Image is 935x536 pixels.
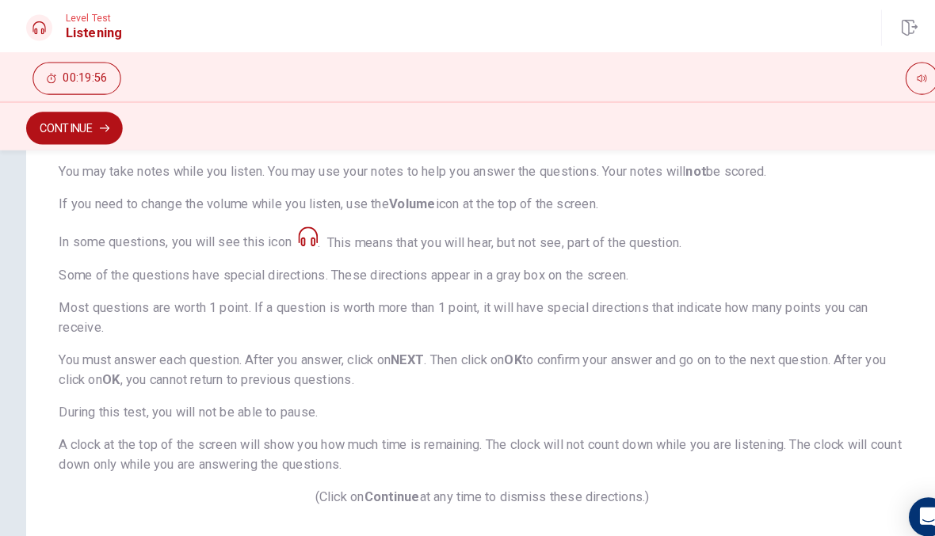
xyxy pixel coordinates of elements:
strong: Volume [377,190,422,205]
p: If you need to change the volume while you listen, use the icon at the top of the screen. [57,188,878,207]
p: You must answer each question. After you answer, click on . Then click on to confirm your answer ... [57,340,878,378]
strong: OK [99,360,116,375]
strong: Continue [353,474,407,489]
p: A clock at the top of the screen will show you how much time is remaining. The clock will not cou... [57,422,878,460]
p: In some questions, you will see this icon [57,220,308,245]
p: Most questions are worth 1 point. If a question is worth more than 1 point, it will have special ... [57,289,878,327]
p: Some of the questions have special directions. These directions appear in a gray box on the screen. [57,257,878,276]
strong: OK [489,341,506,356]
p: You may take notes while you listen. You may use your notes to help you answer the questions. You... [57,157,878,176]
span: . [57,43,878,492]
p: During this test, you will not be able to pause. [57,390,878,409]
span: Level Test [63,12,119,23]
button: Continue [25,108,119,140]
span: 00:19:56 [61,70,104,82]
p: This means that you will hear, but not see, part of the question. [317,226,661,245]
strong: not [665,158,685,173]
h1: Listening [63,23,119,42]
p: (Click on at any time to dismiss these directions.) [57,473,878,492]
div: Open Intercom Messenger [881,482,919,520]
strong: NEXT [379,341,411,356]
button: 00:19:56 [32,60,117,92]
